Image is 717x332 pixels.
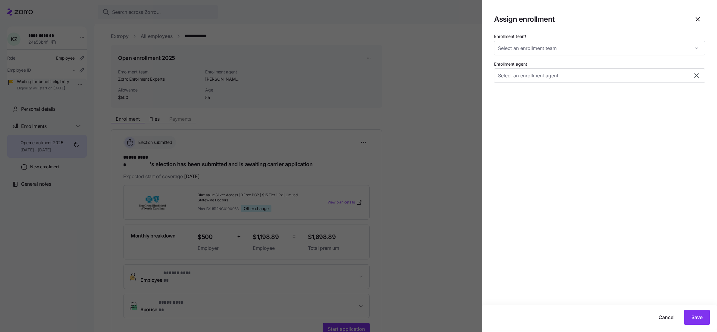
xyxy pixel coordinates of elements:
input: Select an enrollment team [494,41,705,55]
label: Enrollment team [494,33,528,40]
button: Cancel [654,310,679,325]
button: Save [684,310,710,325]
input: Select an enrollment agent [494,68,705,83]
span: Cancel [659,314,675,321]
span: Save [691,314,703,321]
label: Enrollment agent [494,61,527,67]
h1: Assign enrollment [494,14,688,24]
